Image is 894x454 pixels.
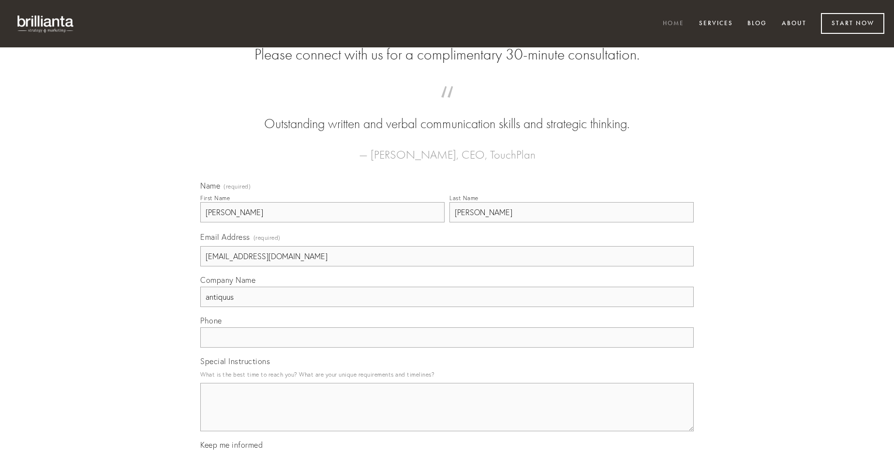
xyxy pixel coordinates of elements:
[741,16,773,32] a: Blog
[200,232,250,242] span: Email Address
[10,10,82,38] img: brillianta - research, strategy, marketing
[200,316,222,325] span: Phone
[200,275,255,285] span: Company Name
[200,368,694,381] p: What is the best time to reach you? What are your unique requirements and timelines?
[693,16,739,32] a: Services
[449,194,478,202] div: Last Name
[200,194,230,202] div: First Name
[775,16,813,32] a: About
[200,181,220,190] span: Name
[253,231,281,244] span: (required)
[200,45,694,64] h2: Please connect with us for a complimentary 30-minute consultation.
[656,16,690,32] a: Home
[216,133,678,164] figcaption: — [PERSON_NAME], CEO, TouchPlan
[200,356,270,366] span: Special Instructions
[216,96,678,115] span: “
[200,440,263,450] span: Keep me informed
[216,96,678,133] blockquote: Outstanding written and verbal communication skills and strategic thinking.
[821,13,884,34] a: Start Now
[223,184,251,190] span: (required)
